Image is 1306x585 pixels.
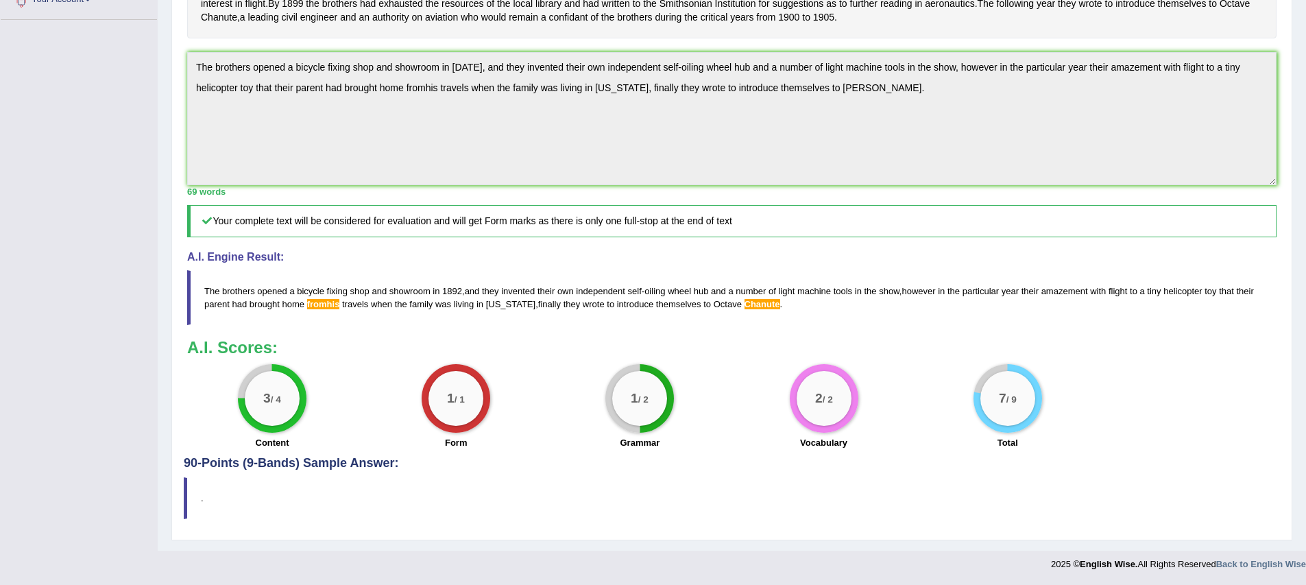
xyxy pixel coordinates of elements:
span: a [289,286,294,296]
big: 1 [447,390,455,405]
span: when [371,299,392,309]
h5: Your complete text will be considered for evaluation and will get Form marks as there is only one... [187,205,1277,237]
span: self [628,286,642,296]
span: 1892 [442,286,462,296]
span: Click to see word definition [655,10,681,25]
span: in [938,286,945,296]
span: of [769,286,776,296]
span: however [902,286,935,296]
span: Click to see word definition [802,10,810,25]
span: introduce [617,299,653,309]
span: flight [1109,286,1127,296]
big: 7 [999,390,1006,405]
label: Form [445,436,468,449]
span: show [879,286,899,296]
small: / 9 [1006,394,1016,405]
span: Click to see word definition [248,10,279,25]
span: helicopter [1163,286,1202,296]
span: with [1090,286,1106,296]
span: was [435,299,451,309]
span: Octave [714,299,742,309]
span: showroom [389,286,431,296]
span: number [736,286,766,296]
span: their [1236,286,1253,296]
span: parent [204,299,230,309]
span: year [1002,286,1019,296]
span: and [711,286,726,296]
span: Click to see word definition [778,10,799,25]
span: Click to see word definition [541,10,546,25]
span: brothers [222,286,255,296]
span: Click to see word definition [201,10,237,25]
span: finally [538,299,561,309]
small: / 4 [271,394,281,405]
span: Click to see word definition [509,10,538,25]
span: The [204,286,219,296]
span: home [282,299,305,309]
small: / 2 [822,394,832,405]
span: wrote [583,299,605,309]
span: to [1130,286,1137,296]
span: Click to see word definition [300,10,338,25]
span: Click to see word definition [240,10,245,25]
span: travels [342,299,368,309]
span: Click to see word definition [282,10,298,25]
h4: A.I. Engine Result: [187,251,1277,263]
label: Total [997,436,1018,449]
blockquote: . [184,477,1280,519]
span: Click to see word definition [684,10,697,25]
span: [US_STATE] [486,299,535,309]
span: Click to see word definition [412,10,423,25]
span: own [557,286,574,296]
div: 69 words [187,185,1277,198]
span: wheel [668,286,691,296]
span: that [1219,286,1234,296]
span: bicycle [297,286,324,296]
big: 3 [263,390,271,405]
span: Possible spelling mistake found. (did you mean: from his) [307,299,340,309]
span: Click to see word definition [359,10,370,25]
label: Vocabulary [800,436,847,449]
span: they [482,286,499,296]
span: had [232,299,247,309]
span: particular [963,286,999,296]
span: to [607,299,614,309]
span: Click to see word definition [756,10,775,25]
label: Grammar [620,436,660,449]
span: Click to see word definition [813,10,834,25]
span: to [703,299,711,309]
span: brought [250,299,280,309]
b: A.I. Scores: [187,338,278,357]
span: Click to see word definition [601,10,614,25]
span: Click to see word definition [701,10,728,25]
span: light [778,286,795,296]
span: the [395,299,407,309]
span: amazement [1041,286,1088,296]
span: Click to see word definition [617,10,652,25]
span: fixing [327,286,348,296]
small: / 2 [638,394,649,405]
span: a [728,286,733,296]
span: Click to see word definition [340,10,356,25]
span: independent [576,286,625,296]
span: hub [694,286,709,296]
label: Content [256,436,289,449]
span: their [1021,286,1039,296]
span: toy [1205,286,1216,296]
span: Click to see word definition [730,10,753,25]
span: machine [797,286,831,296]
span: Click to see word definition [425,10,458,25]
span: shop [350,286,370,296]
a: Back to English Wise [1216,559,1306,569]
span: Click to see word definition [590,10,598,25]
span: they [564,299,581,309]
small: / 1 [455,394,465,405]
big: 1 [631,390,638,405]
span: a [1139,286,1144,296]
span: Click to see word definition [461,10,479,25]
span: tiny [1147,286,1161,296]
span: in [433,286,439,296]
span: and [372,286,387,296]
span: in [855,286,862,296]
